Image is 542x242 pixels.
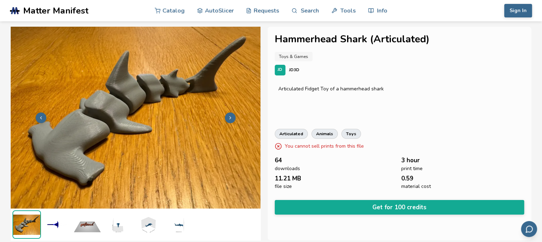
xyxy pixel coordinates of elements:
[275,175,301,182] span: 11.21 MB
[134,210,162,239] img: 1_3D_Dimensions
[278,68,282,72] span: JD
[73,210,102,239] img: 1_Print_Preview
[401,166,423,172] span: print time
[275,34,524,45] h1: Hammerhead Shark (Articulated)
[401,184,431,189] span: material cost
[275,184,292,189] span: file size
[401,175,413,182] span: 0.59
[285,142,364,150] p: You cannot sell prints from this file
[275,157,282,164] span: 64
[275,200,524,215] button: Get for 100 credits
[275,52,313,61] a: Toys & Games
[23,6,88,16] span: Matter Manifest
[504,4,532,17] button: Sign In
[164,210,192,239] img: 1_3D_Dimensions
[278,86,521,92] div: Articulated Fidget Toy of a hammerhead shark
[341,129,361,139] a: toys
[275,166,300,172] span: downloads
[289,66,299,74] p: JD3D
[521,221,537,237] button: Send feedback via email
[275,129,308,139] a: articulated
[311,129,338,139] a: animals
[103,210,132,239] img: 1_3D_Dimensions
[401,157,420,164] span: 3 hour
